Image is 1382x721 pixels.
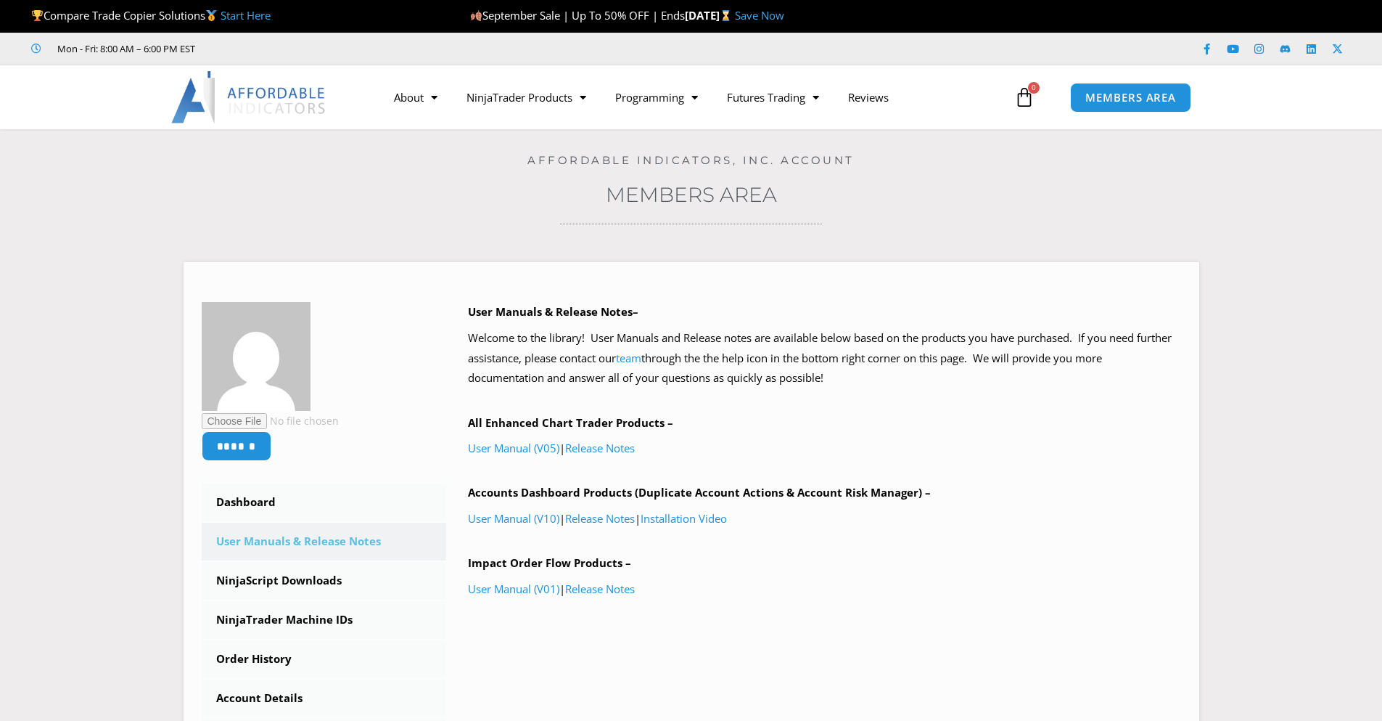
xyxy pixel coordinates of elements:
[221,8,271,23] a: Start Here
[379,81,1011,114] nav: Menu
[565,582,635,596] a: Release Notes
[54,40,195,57] span: Mon - Fri: 8:00 AM – 6:00 PM EST
[1070,83,1191,113] a: MEMBERS AREA
[606,182,777,207] a: Members Area
[468,509,1181,529] p: | |
[452,81,601,114] a: NinjaTrader Products
[202,601,447,639] a: NinjaTrader Machine IDs
[202,523,447,561] a: User Manuals & Release Notes
[720,10,731,21] img: ⌛
[468,555,631,570] b: Impact Order Flow Products –
[202,302,310,411] img: 841a035704c292959ca8ff7228b3791aceb76e1ebf2e0b10c3eb6dd2c8bd35cb
[215,41,433,56] iframe: Customer reviews powered by Trustpilot
[202,640,447,678] a: Order History
[468,328,1181,389] p: Welcome to the library! User Manuals and Release notes are available below based on the products ...
[527,153,855,167] a: Affordable Indicators, Inc. Account
[202,484,447,521] a: Dashboard
[31,8,271,23] span: Compare Trade Copier Solutions
[468,579,1181,600] p: |
[992,76,1056,118] a: 0
[468,304,638,319] b: User Manuals & Release Notes–
[834,81,903,114] a: Reviews
[735,8,784,23] a: Save Now
[468,415,673,430] b: All Enhanced Chart Trader Products –
[206,10,217,21] img: 🥇
[202,562,447,600] a: NinjaScript Downloads
[468,485,931,500] b: Accounts Dashboard Products (Duplicate Account Actions & Account Risk Manager) –
[565,441,635,455] a: Release Notes
[379,81,452,114] a: About
[202,680,447,717] a: Account Details
[468,511,559,526] a: User Manual (V10)
[601,81,712,114] a: Programming
[565,511,635,526] a: Release Notes
[468,441,559,455] a: User Manual (V05)
[1085,92,1176,103] span: MEMBERS AREA
[471,10,482,21] img: 🍂
[468,439,1181,459] p: |
[616,351,641,365] a: team
[468,582,559,596] a: User Manual (V01)
[641,511,727,526] a: Installation Video
[171,71,327,123] img: LogoAI | Affordable Indicators – NinjaTrader
[1028,82,1040,94] span: 0
[32,10,43,21] img: 🏆
[712,81,834,114] a: Futures Trading
[470,8,685,23] span: September Sale | Up To 50% OFF | Ends
[685,8,735,23] strong: [DATE]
